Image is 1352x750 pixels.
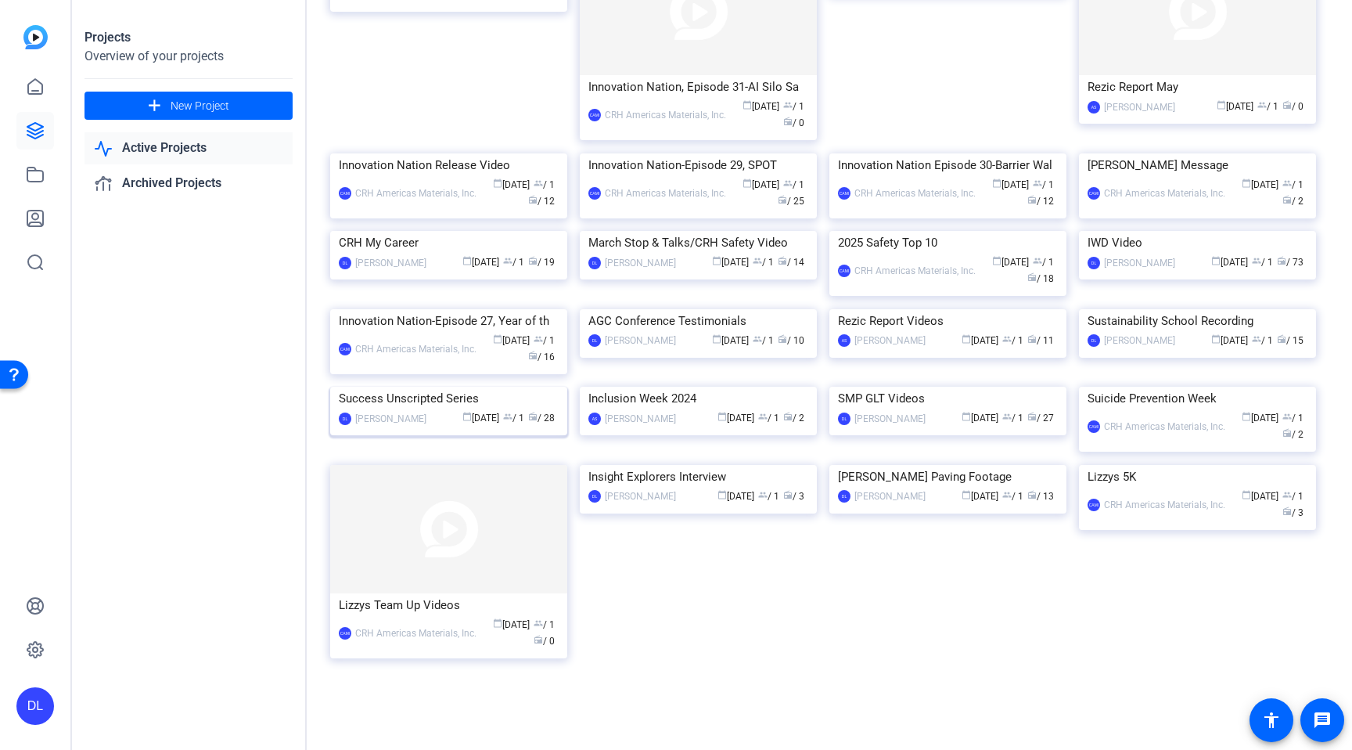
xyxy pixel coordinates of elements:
span: radio [1027,334,1037,344]
span: / 2 [783,413,804,424]
div: CRH Americas Materials, Inc. [355,186,476,201]
div: Overview of your projects [84,47,293,66]
span: / 28 [528,413,555,424]
span: calendar_today [992,178,1001,188]
div: [PERSON_NAME] [854,489,926,504]
div: [PERSON_NAME] [1104,255,1175,271]
div: DL [339,413,351,425]
span: [DATE] [1211,257,1248,268]
div: AS [588,413,601,425]
span: / 1 [1282,179,1303,190]
div: CRH Americas Materials, Inc. [355,341,476,357]
span: / 0 [1282,101,1303,112]
span: / 1 [753,335,774,346]
span: calendar_today [462,256,472,265]
span: calendar_today [717,490,727,499]
span: [DATE] [462,413,499,424]
span: group [503,412,512,421]
span: calendar_today [462,412,472,421]
mat-icon: message [1313,711,1332,730]
div: CAMI [838,265,850,277]
div: CAMI [339,343,351,355]
span: / 0 [783,117,804,128]
div: CAMI [838,187,850,200]
span: calendar_today [992,256,1001,265]
span: calendar_today [717,412,727,421]
div: CRH Americas Materials, Inc. [1104,419,1225,434]
span: / 27 [1027,413,1054,424]
div: Innovation Nation-Episode 29, SPOT [588,153,808,177]
span: New Project [171,98,229,114]
span: / 16 [528,352,555,362]
div: CRH Americas Materials, Inc. [1104,497,1225,513]
span: / 1 [1257,101,1278,112]
span: group [534,178,543,188]
div: Rezic Report Videos [838,309,1058,333]
div: [PERSON_NAME] [355,255,426,271]
div: CAMI [588,109,601,121]
span: radio [1027,195,1037,204]
div: Lizzys Team Up Videos [339,593,559,617]
span: [DATE] [717,491,754,502]
span: [DATE] [1242,413,1278,424]
span: / 3 [783,491,804,502]
span: group [1252,334,1261,344]
span: / 1 [534,335,555,346]
span: radio [783,490,793,499]
span: group [783,178,793,188]
div: Projects [84,28,293,47]
span: group [1252,256,1261,265]
div: DL [838,490,850,503]
span: calendar_today [962,490,971,499]
span: / 1 [1252,257,1273,268]
span: / 1 [503,413,524,424]
mat-icon: accessibility [1262,711,1281,730]
div: [PERSON_NAME] Paving Footage [838,465,1058,489]
span: radio [1027,490,1037,499]
span: radio [534,635,543,644]
div: DL [16,687,54,725]
img: blue-gradient.svg [23,25,48,49]
div: CRH Americas Materials, Inc. [605,107,726,123]
span: [DATE] [1242,179,1278,190]
span: [DATE] [712,257,749,268]
span: / 1 [534,179,555,190]
div: [PERSON_NAME] [1104,99,1175,115]
div: DL [1088,334,1100,347]
div: AGC Conference Testimonials [588,309,808,333]
div: [PERSON_NAME] [355,411,426,427]
span: calendar_today [1242,178,1251,188]
span: radio [1027,412,1037,421]
span: calendar_today [493,618,502,628]
span: calendar_today [1242,490,1251,499]
div: CRH Americas Materials, Inc. [605,186,726,201]
div: CAMI [588,187,601,200]
a: Archived Projects [84,168,293,200]
div: [PERSON_NAME] Message [1088,153,1307,177]
span: / 1 [503,257,524,268]
span: radio [783,117,793,126]
span: radio [528,412,538,421]
span: [DATE] [962,335,998,346]
span: radio [1282,195,1292,204]
div: Sustainability School Recording [1088,309,1307,333]
span: / 1 [534,619,555,630]
div: 2025 Safety Top 10 [838,231,1058,254]
div: CAMI [1088,187,1100,200]
span: calendar_today [493,178,502,188]
span: [DATE] [493,335,530,346]
div: Rezic Report May [1088,75,1307,99]
div: CRH My Career [339,231,559,254]
button: New Project [84,92,293,120]
div: DL [588,490,601,503]
span: / 1 [783,101,804,112]
div: Insight Explorers Interview [588,465,808,489]
div: AS [838,334,850,347]
div: CAMI [339,187,351,200]
span: / 1 [1282,491,1303,502]
span: calendar_today [1211,334,1221,344]
div: CRH Americas Materials, Inc. [854,186,976,201]
span: calendar_today [712,256,721,265]
span: / 1 [753,257,774,268]
div: [PERSON_NAME] [854,411,926,427]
